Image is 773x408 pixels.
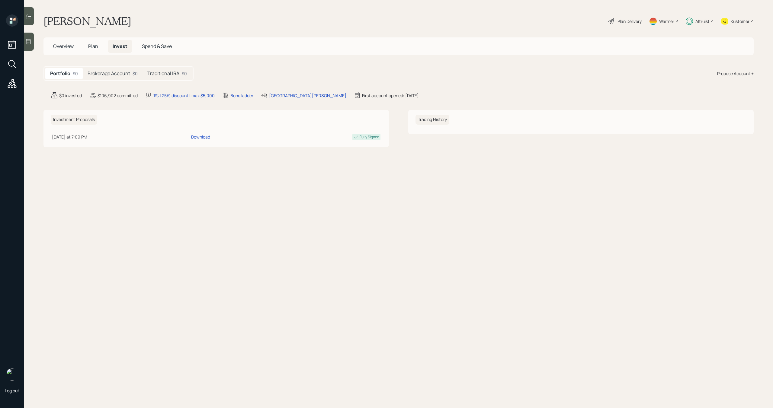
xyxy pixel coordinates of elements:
div: $0 invested [59,92,82,99]
div: Warmer [659,18,674,24]
h5: Portfolio [50,71,70,76]
h6: Trading History [415,115,449,125]
div: 1% | 25% discount | max $5,000 [153,92,215,99]
div: Log out [5,388,19,394]
div: Altruist [695,18,710,24]
span: Plan [88,43,98,49]
div: $106,902 committed [98,92,138,99]
div: Propose Account + [717,70,754,77]
span: Invest [113,43,127,49]
div: Kustomer [731,18,749,24]
div: First account opened: [DATE] [362,92,419,99]
div: $0 [73,70,78,77]
div: $0 [182,70,187,77]
div: [GEOGRAPHIC_DATA][PERSON_NAME] [269,92,346,99]
h6: Investment Proposals [51,115,97,125]
div: $0 [133,70,138,77]
h5: Traditional IRA [147,71,179,76]
h5: Brokerage Account [88,71,130,76]
span: Spend & Save [142,43,172,49]
div: Fully Signed [360,134,379,140]
div: Bond ladder [230,92,253,99]
div: [DATE] at 7:09 PM [52,134,189,140]
span: Overview [53,43,74,49]
div: Plan Delivery [617,18,642,24]
h1: [PERSON_NAME] [43,14,131,28]
div: Download [191,134,210,140]
img: michael-russo-headshot.png [6,368,18,381]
